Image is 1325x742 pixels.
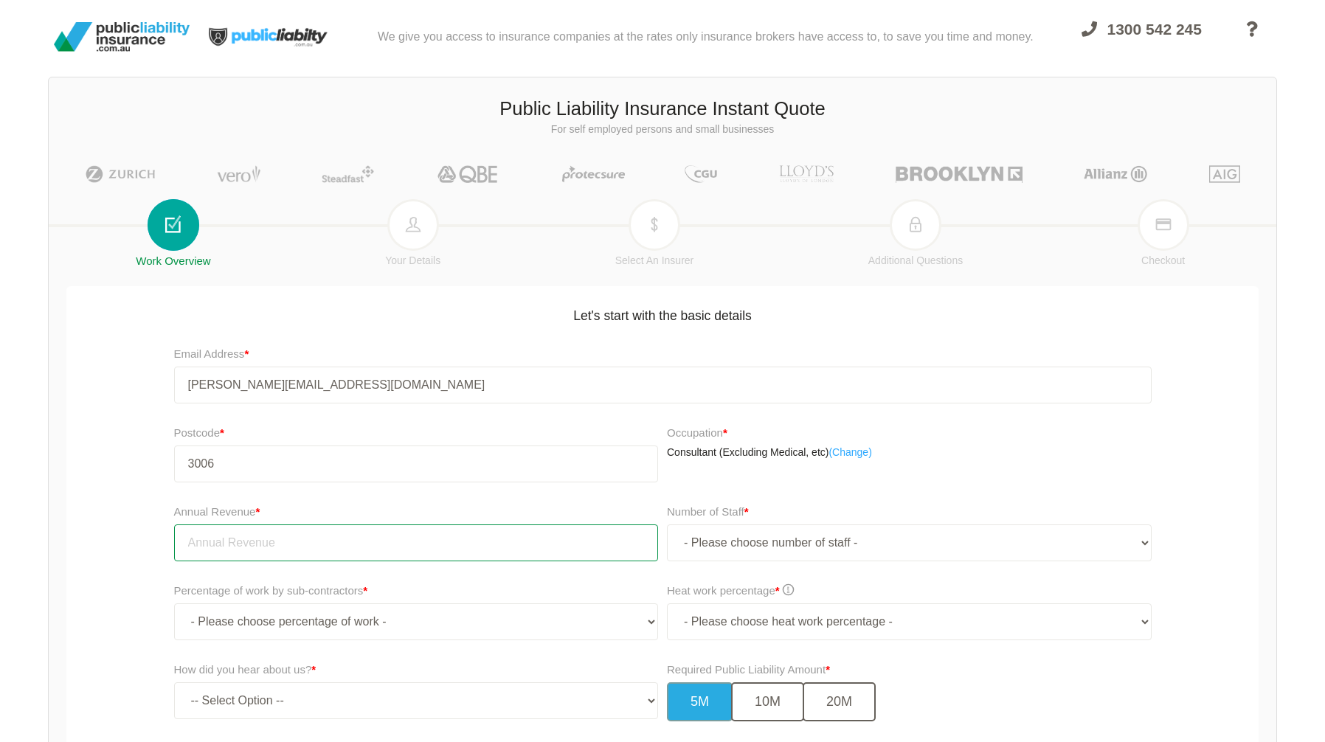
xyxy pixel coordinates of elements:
h5: Let's start with the basic details [74,298,1251,325]
label: Annual Revenue [174,503,260,521]
div: We give you access to insurance companies at the rates only insurance brokers have access to, to ... [378,6,1034,68]
input: Your Email Address [174,367,1152,403]
label: Percentage of work by sub-contractors [174,582,368,600]
img: Allianz | Public Liability Insurance [1076,165,1155,183]
img: LLOYD's | Public Liability Insurance [771,165,842,183]
input: Your postcode... [174,445,659,482]
a: 1300 542 245 [1068,12,1215,68]
label: Email Address [174,345,249,363]
h3: Public Liability Insurance Instant Quote [60,96,1265,122]
button: 5M [667,682,733,721]
img: QBE | Public Liability Insurance [429,165,508,183]
p: Consultant (Excluding Medical, etc) [667,445,1152,460]
img: Public Liability Insurance [48,16,196,58]
img: Brooklyn | Public Liability Insurance [890,165,1028,183]
input: Annual Revenue [174,524,659,561]
a: (Change) [828,445,871,460]
label: Heat work percentage [667,582,794,600]
p: For self employed persons and small businesses [60,122,1265,137]
img: Public Liability Insurance Light [196,6,343,68]
img: Zurich | Public Liability Insurance [79,165,162,183]
label: Postcode [174,424,659,442]
button: 20M [803,682,876,721]
img: Steadfast | Public Liability Insurance [316,165,381,183]
label: How did you hear about us? [174,661,316,679]
img: CGU | Public Liability Insurance [679,165,723,183]
label: Required Public Liability Amount [667,661,830,679]
img: Protecsure | Public Liability Insurance [556,165,631,183]
label: Occupation [667,424,727,442]
span: 1300 542 245 [1107,21,1202,38]
button: 10M [731,682,804,721]
label: Number of Staff [667,503,749,521]
img: AIG | Public Liability Insurance [1203,165,1247,183]
img: Vero | Public Liability Insurance [210,165,267,183]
